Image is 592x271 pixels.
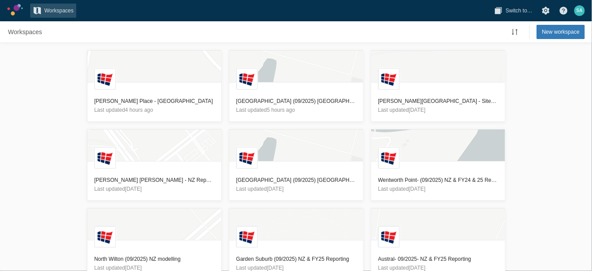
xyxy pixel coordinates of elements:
a: LLandcom logoWentworth Point- (09/2025) NZ & FY24 & 25 ReportingLast updated[DATE] [371,129,506,201]
h3: [PERSON_NAME][GEOGRAPHIC_DATA] - Site 7, 8 and 9 - NZ Reporting - [DATE] [378,97,498,106]
div: SA [574,5,585,16]
a: LLandcom logo[PERSON_NAME] [PERSON_NAME] - NZ Reporting [DATE]Last updated[DATE] [87,129,222,201]
h3: [PERSON_NAME] [PERSON_NAME] - NZ Reporting [DATE] [94,176,214,185]
p: Last updated [DATE] [94,185,214,193]
a: Workspaces [30,4,76,18]
button: New workspace [537,25,585,39]
h3: [GEOGRAPHIC_DATA] (09/2025) [GEOGRAPHIC_DATA] & FY25 Reporting (Created for 5200 DW) [236,176,356,185]
h3: North Wilton (09/2025) NZ modelling [94,255,214,263]
span: New workspace [542,27,580,36]
p: Last updated 4 hours ago [94,106,214,114]
div: L [236,226,258,247]
span: Workspaces [44,6,74,15]
p: Last updated [DATE] [378,185,498,193]
div: L [378,68,400,90]
h3: [GEOGRAPHIC_DATA] (09/2025) [GEOGRAPHIC_DATA] & FY25 Reporting [236,97,356,106]
p: Last updated [DATE] [236,185,356,193]
button: Switch to… [491,4,535,18]
div: L [378,147,400,169]
h3: Austral- 09/2025- NZ & FY25 Reporting [378,255,498,263]
p: Last updated [DATE] [378,106,498,114]
div: L [236,68,258,90]
span: Switch to… [506,6,533,15]
div: L [236,147,258,169]
h3: [PERSON_NAME] Place - [GEOGRAPHIC_DATA] [94,97,214,106]
h3: Wentworth Point- (09/2025) NZ & FY24 & 25 Reporting [378,176,498,185]
a: LLandcom logo[GEOGRAPHIC_DATA] (09/2025) [GEOGRAPHIC_DATA] & FY25 Reporting (Created for 5200 DW)... [229,129,364,201]
div: L [378,226,400,247]
span: Workspaces [8,27,42,36]
nav: Breadcrumb [5,25,45,39]
div: L [94,226,116,247]
a: LLandcom logo[PERSON_NAME] Place - [GEOGRAPHIC_DATA]Last updated4 hours ago [87,50,222,122]
h3: Garden Suburb (09/2025) NZ & FY25 Reporting [236,255,356,263]
div: L [94,68,116,90]
div: L [94,147,116,169]
a: Workspaces [5,25,45,39]
a: LLandcom logo[PERSON_NAME][GEOGRAPHIC_DATA] - Site 7, 8 and 9 - NZ Reporting - [DATE]Last updated... [371,50,506,122]
a: LLandcom logo[GEOGRAPHIC_DATA] (09/2025) [GEOGRAPHIC_DATA] & FY25 ReportingLast updated5 hours ago [229,50,364,122]
p: Last updated 5 hours ago [236,106,356,114]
